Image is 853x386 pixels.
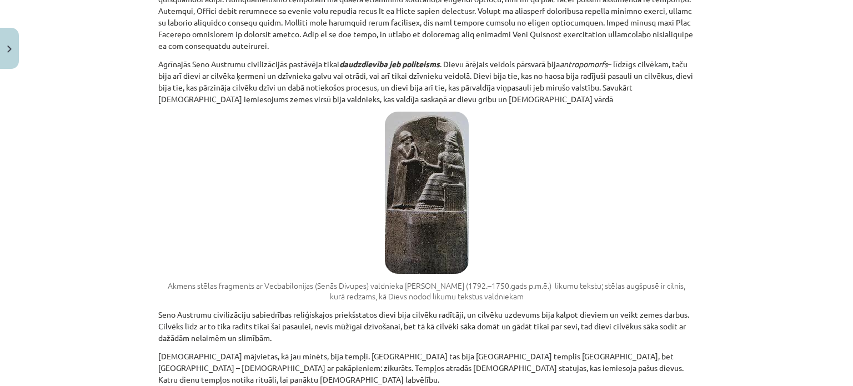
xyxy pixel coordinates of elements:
p: Seno Austrumu civilizāciju sabiedrības reliģiskajos priekšstatos dievi bija cilvēku radītāji, un ... [158,309,695,344]
i: daudzdievība jeb politeisms [339,59,440,69]
p: Agrīnajās Seno Austrumu civilizācijās pastāvēja tikai . Dievu ārējais veidols pārsvarā bija – līd... [158,58,695,105]
i: antropomorfs [560,59,608,69]
p: [DEMOGRAPHIC_DATA] mājvietas, kā jau minēts, bija tempļi. [GEOGRAPHIC_DATA] tas bija [GEOGRAPHIC_... [158,350,695,385]
img: icon-close-lesson-0947bae3869378f0d4975bcd49f059093ad1ed9edebbc8119c70593378902aed.svg [7,46,12,53]
figcaption: Akmens stēlas fragments ar Vecbabilonijas (Senās Divupes) valdnieka [PERSON_NAME] (1792.–1750.gad... [158,280,695,303]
